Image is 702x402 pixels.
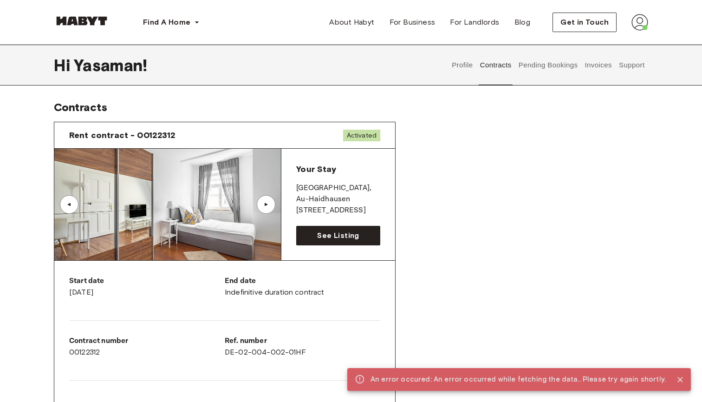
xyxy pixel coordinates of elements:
[370,371,666,388] div: An error occured: An error occurred while fetching the data.. Please try again shortly.
[54,16,110,26] img: Habyt
[584,45,613,86] button: Invoices
[225,336,380,347] p: Ref. number
[225,276,380,287] p: End date
[317,230,359,241] span: See Listing
[517,45,579,86] button: Pending Bookings
[479,45,513,86] button: Contracts
[69,276,225,298] div: [DATE]
[617,45,646,86] button: Support
[451,45,474,86] button: Profile
[382,13,443,32] a: For Business
[514,17,531,28] span: Blog
[69,336,225,347] p: Contract number
[390,17,435,28] span: For Business
[65,202,74,207] div: ▲
[343,130,380,141] span: Activated
[69,130,176,141] span: Rent contract - 00122312
[329,17,374,28] span: About Habyt
[552,13,617,32] button: Get in Touch
[225,276,380,298] div: Indefinitive duration contract
[296,226,380,245] a: See Listing
[143,17,190,28] span: Find A Home
[261,202,271,207] div: ▲
[507,13,538,32] a: Blog
[296,183,380,205] p: [GEOGRAPHIC_DATA] , Au-Haidhausen
[296,205,380,216] p: [STREET_ADDRESS]
[560,17,609,28] span: Get in Touch
[225,336,380,358] div: DE-02-004-002-01HF
[69,336,225,358] div: 00122312
[296,164,336,174] span: Your Stay
[69,276,225,287] p: Start date
[631,14,648,31] img: avatar
[322,13,382,32] a: About Habyt
[450,17,499,28] span: For Landlords
[54,55,74,75] span: Hi
[448,45,648,86] div: user profile tabs
[54,100,107,114] span: Contracts
[54,149,281,260] img: Image of the room
[136,13,207,32] button: Find A Home
[74,55,147,75] span: Yasaman !
[442,13,507,32] a: For Landlords
[673,373,687,387] button: Close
